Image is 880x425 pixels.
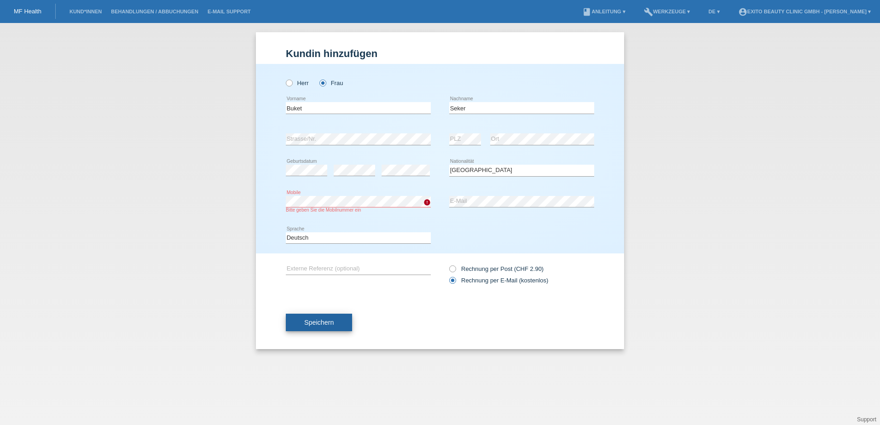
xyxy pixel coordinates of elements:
[106,9,203,14] a: Behandlungen / Abbuchungen
[203,9,255,14] a: E-Mail Support
[286,80,309,86] label: Herr
[304,319,334,326] span: Speichern
[286,207,431,212] div: Bitte geben Sie die Mobilnummer ein
[639,9,695,14] a: buildWerkzeuge ▾
[449,277,455,288] input: Rechnung per E-Mail (kostenlos)
[449,265,544,272] label: Rechnung per Post (CHF 2.90)
[65,9,106,14] a: Kund*innen
[582,7,591,17] i: book
[286,314,352,331] button: Speichern
[644,7,653,17] i: build
[319,80,343,86] label: Frau
[14,8,41,15] a: MF Health
[449,277,548,284] label: Rechnung per E-Mail (kostenlos)
[857,416,876,423] a: Support
[423,199,431,206] i: error
[738,7,747,17] i: account_circle
[449,265,455,277] input: Rechnung per Post (CHF 2.90)
[286,48,594,59] h1: Kundin hinzufügen
[734,9,875,14] a: account_circleExito Beauty Clinic GmbH - [PERSON_NAME] ▾
[578,9,630,14] a: bookAnleitung ▾
[704,9,724,14] a: DE ▾
[286,80,292,86] input: Herr
[319,80,325,86] input: Frau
